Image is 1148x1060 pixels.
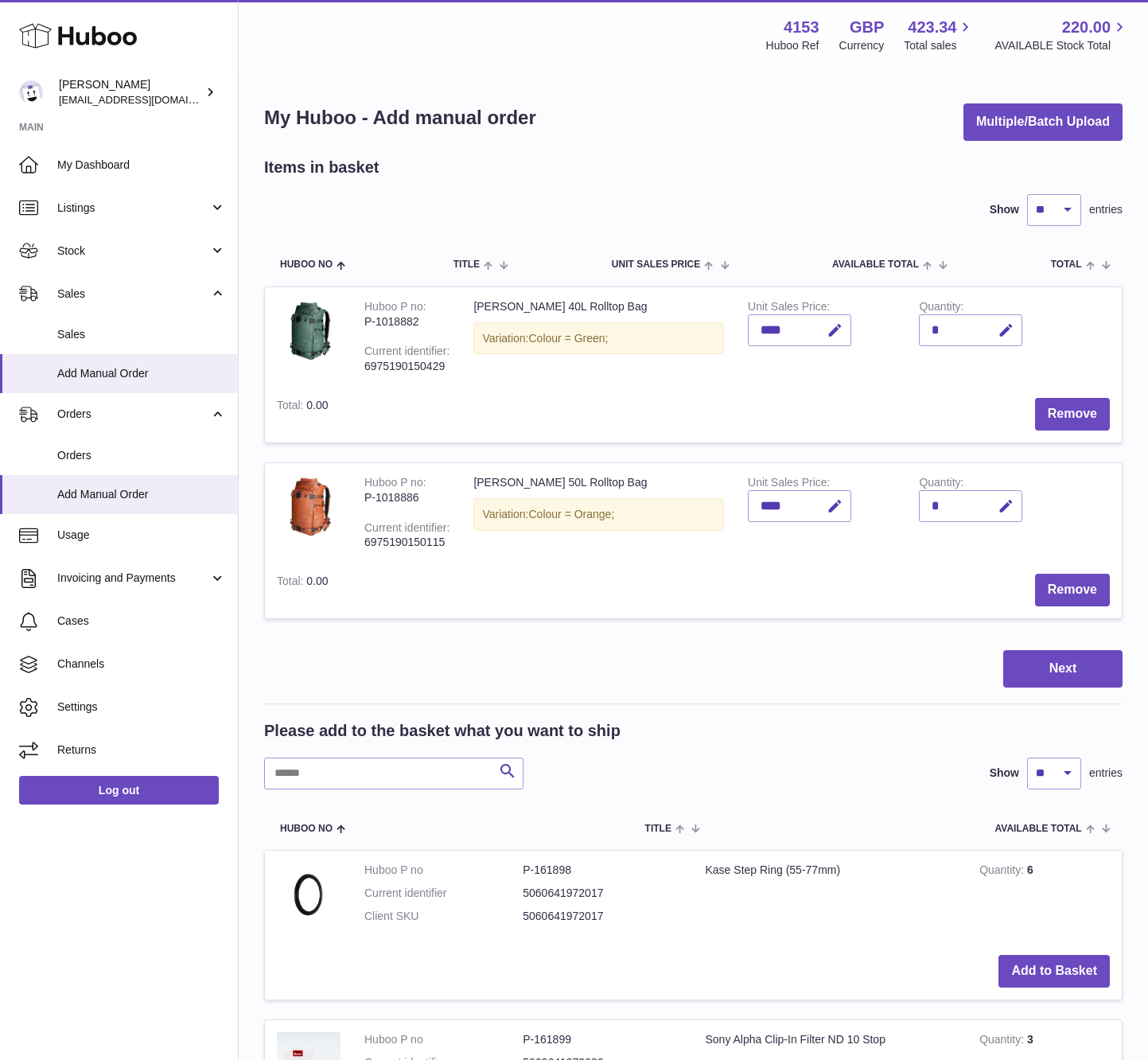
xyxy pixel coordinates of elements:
[694,851,968,944] td: Kase Step Ring (55-77mm)
[364,909,523,924] dt: Client SKU
[57,201,209,216] span: Listings
[57,487,226,502] span: Add Manual Order
[994,38,1129,53] span: AVAILABLE Stock Total
[57,407,209,422] span: Orders
[364,476,426,493] div: Huboo P no
[990,202,1019,217] label: Show
[995,824,1082,834] span: AVAILABLE Total
[57,700,226,715] span: Settings
[57,286,209,302] span: Sales
[967,851,1122,944] td: 6
[919,476,963,493] label: Quantity
[57,742,226,758] span: Returns
[523,863,681,878] dd: P-161898
[364,359,449,374] div: 6975190150429
[766,38,819,53] div: Huboo Ref
[979,863,1027,880] strong: Quantity
[19,776,219,805] a: Log out
[990,766,1019,781] label: Show
[277,575,306,591] label: Total
[364,863,523,878] dt: Huboo P no
[919,300,963,317] label: Quantity
[364,886,523,901] dt: Current identifier
[1089,766,1123,781] span: entries
[473,498,724,531] div: Variation:
[461,287,736,386] td: [PERSON_NAME] 40L Rolltop Bag
[280,259,333,270] span: Huboo no
[904,17,975,53] a: 423.34 Total sales
[364,1032,523,1047] dt: Huboo P no
[523,909,681,924] dd: 5060641972017
[904,38,975,53] span: Total sales
[1051,259,1082,270] span: Total
[908,17,956,38] span: 423.34
[748,300,830,317] label: Unit Sales Price
[364,314,449,329] div: P-1018882
[264,105,536,131] h1: My Huboo - Add manual order
[57,158,226,173] span: My Dashboard
[529,508,615,520] span: Colour = Orange;
[364,521,449,538] div: Current identifier
[364,535,449,550] div: 6975190150115
[306,399,328,411] span: 0.00
[748,476,830,493] label: Unit Sales Price
[850,17,884,38] strong: GBP
[453,259,480,270] span: Title
[57,657,226,672] span: Channels
[59,77,202,107] div: [PERSON_NAME]
[1089,202,1123,217] span: entries
[57,614,226,629] span: Cases
[963,103,1123,141] button: Multiple/Batch Upload
[57,571,209,586] span: Invoicing and Payments
[994,17,1129,53] a: 220.00 AVAILABLE Stock Total
[839,38,885,53] div: Currency
[57,528,226,543] span: Usage
[1062,17,1111,38] span: 220.00
[523,1032,681,1047] dd: P-161899
[277,863,341,926] img: Kase Step Ring (55-77mm)
[59,93,234,106] span: [EMAIL_ADDRESS][DOMAIN_NAME]
[784,17,819,38] strong: 4153
[306,575,328,587] span: 0.00
[264,157,379,178] h2: Items in basket
[645,824,671,834] span: Title
[1003,650,1123,688] button: Next
[1035,398,1110,431] button: Remove
[461,463,736,562] td: [PERSON_NAME] 50L Rolltop Bag
[364,300,426,317] div: Huboo P no
[1035,574,1110,606] button: Remove
[364,490,449,505] div: P-1018886
[277,399,306,415] label: Total
[264,720,621,742] h2: Please add to the basket what you want to ship
[19,80,43,104] img: sales@kasefilters.com
[529,332,609,345] span: Colour = Green;
[998,955,1110,988] button: Add to Basket
[277,299,341,363] img: Tenzing 40L Rolltop Bag
[57,366,226,381] span: Add Manual Order
[473,322,724,355] div: Variation:
[979,1033,1027,1050] strong: Quantity
[832,259,919,270] span: AVAILABLE Total
[277,475,341,539] img: Tenzing 50L Rolltop Bag
[57,327,226,342] span: Sales
[364,345,449,361] div: Current identifier
[57,448,226,463] span: Orders
[57,244,209,259] span: Stock
[612,259,700,270] span: Unit Sales Price
[280,824,333,834] span: Huboo no
[523,886,681,901] dd: 5060641972017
